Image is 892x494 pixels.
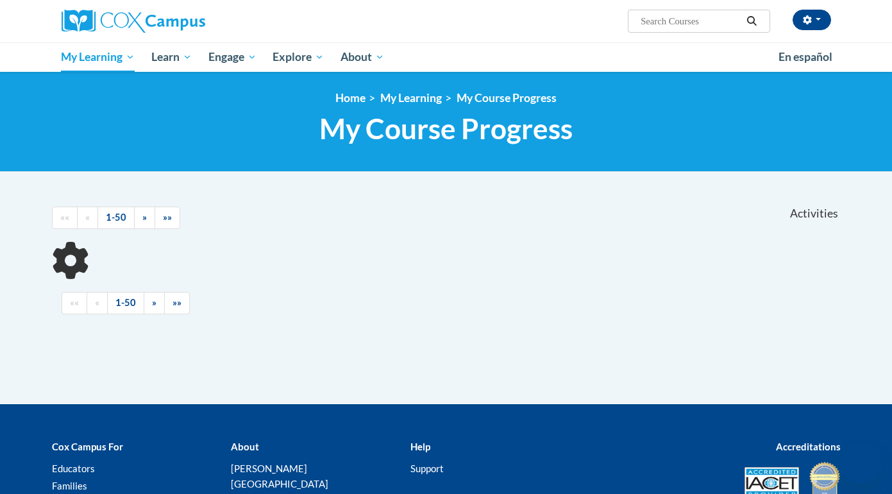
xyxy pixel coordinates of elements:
[790,207,838,221] span: Activities
[770,44,841,71] a: En español
[410,463,444,474] a: Support
[77,207,98,229] a: Previous
[62,10,305,33] a: Cox Campus
[53,42,144,72] a: My Learning
[87,292,108,314] a: Previous
[776,441,841,452] b: Accreditations
[52,207,78,229] a: Begining
[231,441,259,452] b: About
[134,207,155,229] a: Next
[85,212,90,223] span: «
[639,13,742,29] input: Search Courses
[332,42,392,72] a: About
[231,463,328,490] a: [PERSON_NAME][GEOGRAPHIC_DATA]
[61,49,135,65] span: My Learning
[155,207,180,229] a: End
[319,112,573,146] span: My Course Progress
[841,443,882,484] iframe: Button to launch messaging window
[142,212,147,223] span: »
[335,91,366,105] a: Home
[793,10,831,30] button: Account Settings
[163,212,172,223] span: »»
[70,297,79,308] span: ««
[778,50,832,64] span: En español
[151,49,192,65] span: Learn
[107,292,144,314] a: 1-50
[62,10,205,33] img: Cox Campus
[273,49,324,65] span: Explore
[52,463,95,474] a: Educators
[152,297,156,308] span: »
[52,441,123,452] b: Cox Campus For
[457,91,557,105] a: My Course Progress
[341,49,384,65] span: About
[173,297,181,308] span: »»
[164,292,190,314] a: End
[144,292,165,314] a: Next
[62,292,87,314] a: Begining
[264,42,332,72] a: Explore
[380,91,442,105] a: My Learning
[208,49,257,65] span: Engage
[97,207,135,229] a: 1-50
[742,13,761,29] button: Search
[143,42,200,72] a: Learn
[42,42,850,72] div: Main menu
[60,212,69,223] span: ««
[200,42,265,72] a: Engage
[95,297,99,308] span: «
[52,480,87,491] a: Families
[410,441,430,452] b: Help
